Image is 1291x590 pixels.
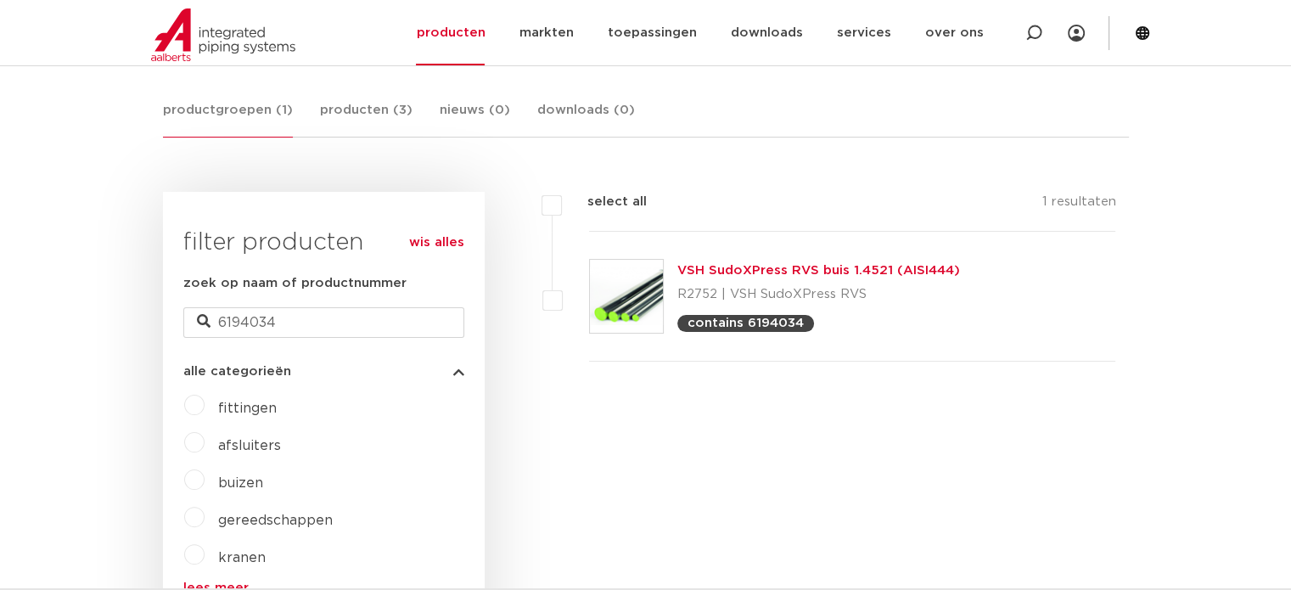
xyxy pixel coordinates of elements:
a: afsluiters [218,439,281,452]
p: contains 6194034 [688,317,804,329]
label: select all [562,192,647,212]
a: nieuws (0) [440,100,510,137]
input: zoeken [183,307,464,338]
a: productgroepen (1) [163,100,293,138]
label: zoek op naam of productnummer [183,273,407,294]
p: 1 resultaten [1041,192,1115,218]
a: fittingen [218,402,277,415]
a: wis alles [409,233,464,253]
span: alle categorieën [183,365,291,378]
a: buizen [218,476,263,490]
a: VSH SudoXPress RVS buis 1.4521 (AISI444) [677,264,960,277]
button: alle categorieën [183,365,464,378]
a: kranen [218,551,266,565]
h3: filter producten [183,226,464,260]
a: producten (3) [320,100,413,137]
a: gereedschappen [218,514,333,527]
img: Thumbnail for VSH SudoXPress RVS buis 1.4521 (AISI444) [590,260,663,333]
p: R2752 | VSH SudoXPress RVS [677,281,960,308]
a: downloads (0) [537,100,635,137]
